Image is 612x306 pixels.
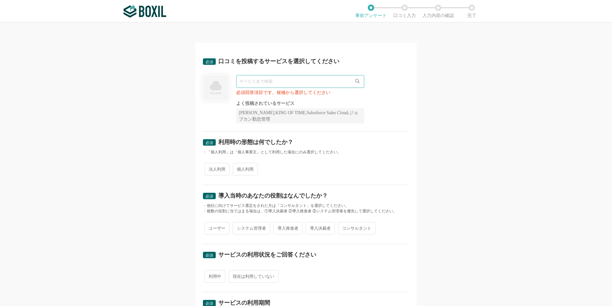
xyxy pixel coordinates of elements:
[205,140,213,145] span: 必須
[205,194,213,199] span: 必須
[218,193,328,199] div: 導入当時のあなたの役割はなんでしたか？
[236,108,364,123] div: [PERSON_NAME],KING OF TIME,Salesforce Sales Cloud,ジョブカン勤怠管理
[203,149,409,155] div: ・「個人利用」は「個人事業主」として利用した場合にのみ選択してください。
[205,253,213,258] span: 必須
[236,101,364,106] div: よく投稿されているサービス
[205,60,213,64] span: 必須
[455,4,488,18] li: 完了
[388,4,421,18] li: 口コミ入力
[203,203,409,208] div: ・他社に向けてサービス選定をされた方は「コンサルタント」を選択してください。
[218,300,270,306] div: サービスの利用期間
[218,58,339,64] div: 口コミを投稿するサービスを選択してください
[205,270,225,283] span: 利用中
[236,75,364,88] input: サービス名で検索
[203,208,409,214] div: ・複数の役割に当てはまる場合は、①導入決裁者 ②導入推進者 ③システム管理者を優先して選択してください。
[205,163,229,175] span: 法人利用
[218,139,293,145] div: 利用時の形態は何でしたか？
[218,252,316,258] div: サービスの利用状況をご回答ください
[124,5,166,18] img: ボクシルSaaS_ロゴ
[233,222,270,234] span: システム管理者
[205,301,213,306] span: 必須
[205,222,229,234] span: ユーザー
[233,163,258,175] span: 個人利用
[354,4,388,18] li: 事前アンケート
[306,222,335,234] span: 導入決裁者
[338,222,375,234] span: コンサルタント
[273,222,302,234] span: 導入推進者
[421,4,455,18] li: 入力内容の確認
[229,270,278,283] span: 現在は利用していない
[236,90,364,95] div: 必須回答項目です。候補から選択してください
